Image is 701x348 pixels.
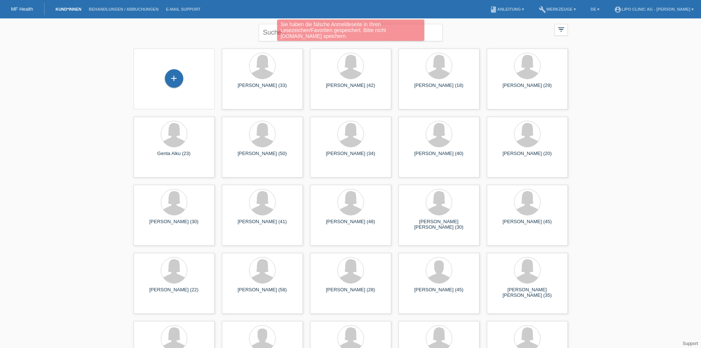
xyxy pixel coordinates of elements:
[316,287,385,299] div: [PERSON_NAME] (28)
[557,25,565,34] i: filter_list
[404,82,474,94] div: [PERSON_NAME] (18)
[316,82,385,94] div: [PERSON_NAME] (42)
[404,219,474,231] div: [PERSON_NAME] [PERSON_NAME] (30)
[162,7,204,11] a: E-Mail Support
[486,7,528,11] a: bookAnleitung ▾
[52,7,85,11] a: Kund*innen
[228,151,297,162] div: [PERSON_NAME] (50)
[139,287,209,299] div: [PERSON_NAME] (22)
[587,7,603,11] a: DE ▾
[535,7,580,11] a: buildWerkzeuge ▾
[404,151,474,162] div: [PERSON_NAME] (40)
[139,151,209,162] div: Genta Alku (23)
[228,82,297,94] div: [PERSON_NAME] (33)
[404,287,474,299] div: [PERSON_NAME] (45)
[85,7,162,11] a: Behandlungen / Abbuchungen
[614,6,622,13] i: account_circle
[277,20,424,41] div: Sie haben die falsche Anmeldeseite in Ihren Lesezeichen/Favoriten gespeichert. Bitte nicht [DOMAI...
[493,219,562,231] div: [PERSON_NAME] (45)
[610,7,697,11] a: account_circleLIPO CLINIC AG - [PERSON_NAME] ▾
[165,72,183,85] div: Kund*in hinzufügen
[139,219,209,231] div: [PERSON_NAME] (30)
[493,151,562,162] div: [PERSON_NAME] (20)
[228,287,297,299] div: [PERSON_NAME] (58)
[683,341,698,346] a: Support
[316,219,385,231] div: [PERSON_NAME] (48)
[493,287,562,299] div: [PERSON_NAME] [PERSON_NAME] (35)
[11,6,33,12] a: MF Health
[316,151,385,162] div: [PERSON_NAME] (34)
[228,219,297,231] div: [PERSON_NAME] (41)
[539,6,546,13] i: build
[493,82,562,94] div: [PERSON_NAME] (29)
[490,6,497,13] i: book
